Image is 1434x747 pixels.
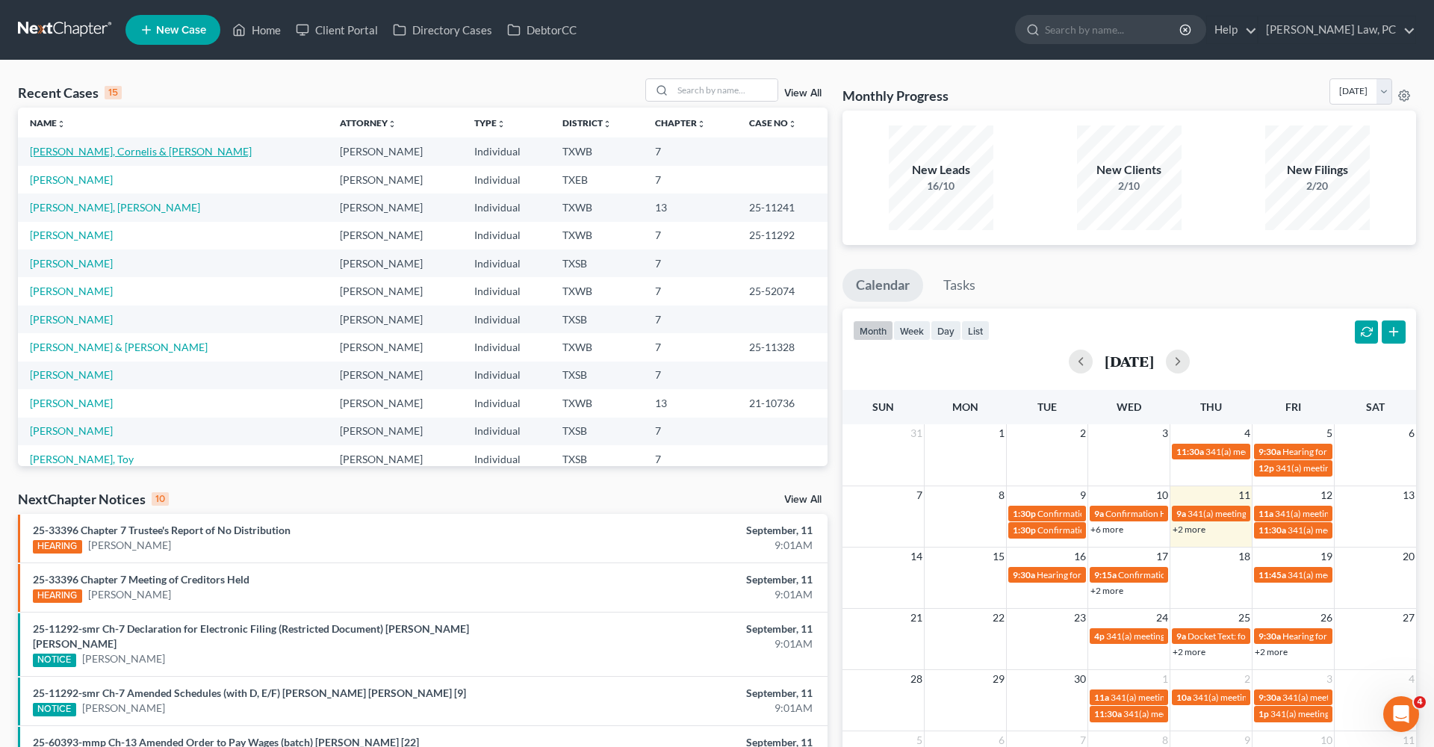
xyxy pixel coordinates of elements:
[562,622,813,636] div: September, 11
[462,137,550,165] td: Individual
[1155,548,1170,565] span: 17
[1176,508,1186,519] span: 9a
[909,424,924,442] span: 31
[462,222,550,249] td: Individual
[1258,462,1274,474] span: 12p
[1155,609,1170,627] span: 24
[1106,630,1250,642] span: 341(a) meeting for [PERSON_NAME]
[1105,353,1154,369] h2: [DATE]
[1161,424,1170,442] span: 3
[225,16,288,43] a: Home
[842,87,949,105] h3: Monthly Progress
[328,193,462,221] td: [PERSON_NAME]
[1013,569,1035,580] span: 9:30a
[30,257,113,270] a: [PERSON_NAME]
[328,137,462,165] td: [PERSON_NAME]
[18,490,169,508] div: NextChapter Notices
[1013,524,1036,536] span: 1:30p
[550,306,642,333] td: TXSB
[328,306,462,333] td: [PERSON_NAME]
[1111,692,1255,703] span: 341(a) meeting for [PERSON_NAME]
[474,117,506,128] a: Typeunfold_more
[1319,609,1334,627] span: 26
[1265,161,1370,179] div: New Filings
[1258,708,1269,719] span: 1p
[643,389,737,417] td: 13
[737,277,828,305] td: 25-52074
[909,670,924,688] span: 28
[562,523,813,538] div: September, 11
[1237,548,1252,565] span: 18
[328,249,462,277] td: [PERSON_NAME]
[737,193,828,221] td: 25-11241
[643,306,737,333] td: 7
[562,636,813,651] div: 9:01AM
[1288,569,1432,580] span: 341(a) meeting for [PERSON_NAME]
[737,389,828,417] td: 21-10736
[1407,670,1416,688] span: 4
[784,495,822,505] a: View All
[30,173,113,186] a: [PERSON_NAME]
[30,313,113,326] a: [PERSON_NAME]
[1319,486,1334,504] span: 12
[550,166,642,193] td: TXEB
[952,400,978,413] span: Mon
[1243,670,1252,688] span: 2
[909,609,924,627] span: 21
[18,84,122,102] div: Recent Cases
[550,362,642,389] td: TXSB
[1366,400,1385,413] span: Sat
[1401,486,1416,504] span: 13
[30,424,113,437] a: [PERSON_NAME]
[1407,424,1416,442] span: 6
[30,229,113,241] a: [PERSON_NAME]
[328,445,462,473] td: [PERSON_NAME]
[30,285,113,297] a: [PERSON_NAME]
[1073,670,1087,688] span: 30
[385,16,500,43] a: Directory Cases
[1383,696,1419,732] iframe: Intercom live chat
[853,320,893,341] button: month
[1173,646,1205,657] a: +2 more
[88,587,171,602] a: [PERSON_NAME]
[328,333,462,361] td: [PERSON_NAME]
[1094,630,1105,642] span: 4p
[889,161,993,179] div: New Leads
[562,686,813,701] div: September, 11
[1077,179,1182,193] div: 2/10
[30,368,113,381] a: [PERSON_NAME]
[1094,508,1104,519] span: 9a
[462,389,550,417] td: Individual
[462,306,550,333] td: Individual
[1117,400,1141,413] span: Wed
[30,453,134,465] a: [PERSON_NAME], Toy
[1094,692,1109,703] span: 11a
[82,701,165,716] a: [PERSON_NAME]
[288,16,385,43] a: Client Portal
[33,703,76,716] div: NOTICE
[643,166,737,193] td: 7
[462,445,550,473] td: Individual
[643,277,737,305] td: 7
[1188,508,1332,519] span: 341(a) meeting for [PERSON_NAME]
[1094,708,1122,719] span: 11:30a
[1237,486,1252,504] span: 11
[643,137,737,165] td: 7
[643,362,737,389] td: 7
[1013,508,1036,519] span: 1:30p
[1319,548,1334,565] span: 19
[550,277,642,305] td: TXWB
[1123,708,1267,719] span: 341(a) meeting for [PERSON_NAME]
[1094,569,1117,580] span: 9:15a
[1282,630,1399,642] span: Hearing for [PERSON_NAME]
[1243,424,1252,442] span: 4
[1258,524,1286,536] span: 11:30a
[562,587,813,602] div: 9:01AM
[1265,179,1370,193] div: 2/20
[105,86,122,99] div: 15
[156,25,206,36] span: New Case
[30,201,200,214] a: [PERSON_NAME], [PERSON_NAME]
[1090,585,1123,596] a: +2 more
[462,362,550,389] td: Individual
[1237,609,1252,627] span: 25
